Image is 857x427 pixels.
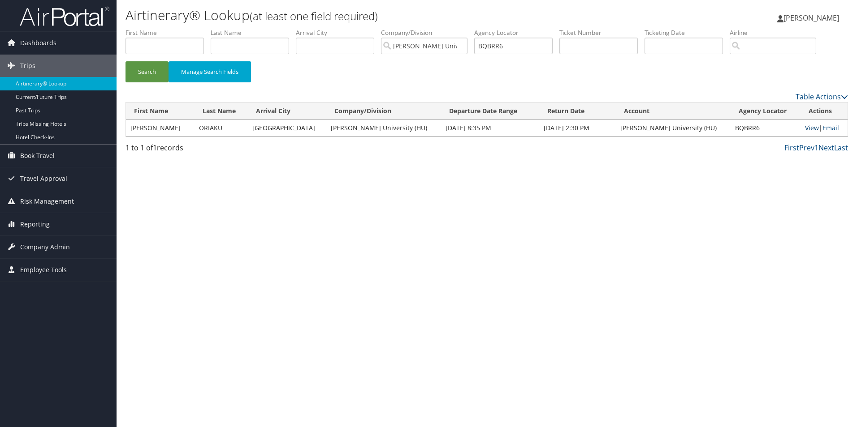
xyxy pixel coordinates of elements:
label: Airline [730,28,823,37]
td: [DATE] 8:35 PM [441,120,539,136]
span: Employee Tools [20,259,67,281]
button: Manage Search Fields [169,61,251,82]
th: Departure Date Range: activate to sort column ascending [441,102,539,120]
label: Arrival City [296,28,381,37]
div: 1 to 1 of records [126,142,296,158]
th: Arrival City: activate to sort column ascending [248,102,326,120]
th: Account: activate to sort column ascending [616,102,731,120]
label: First Name [126,28,211,37]
td: [GEOGRAPHIC_DATA] [248,120,326,136]
a: Last [834,143,848,153]
span: Trips [20,55,35,77]
span: Reporting [20,213,50,235]
td: [PERSON_NAME] University (HU) [326,120,441,136]
span: Company Admin [20,236,70,258]
span: Travel Approval [20,167,67,190]
span: Risk Management [20,190,74,213]
a: View [805,124,819,132]
label: Last Name [211,28,296,37]
a: Table Actions [796,92,848,102]
td: [PERSON_NAME] University (HU) [616,120,731,136]
small: (at least one field required) [250,9,378,23]
label: Company/Division [381,28,474,37]
label: Ticketing Date [645,28,730,37]
th: Agency Locator: activate to sort column ascending [731,102,801,120]
button: Search [126,61,169,82]
a: [PERSON_NAME] [777,4,848,31]
td: [DATE] 2:30 PM [539,120,616,136]
a: Email [822,124,839,132]
span: Dashboards [20,32,56,54]
td: [PERSON_NAME] [126,120,195,136]
span: 1 [153,143,157,153]
img: airportal-logo.png [20,6,109,27]
td: | [801,120,848,136]
th: Company/Division [326,102,441,120]
label: Ticket Number [559,28,645,37]
span: [PERSON_NAME] [783,13,839,23]
td: ORIAKU [195,120,248,136]
th: Actions [801,102,848,120]
th: Return Date: activate to sort column ascending [539,102,616,120]
label: Agency Locator [474,28,559,37]
span: Book Travel [20,145,55,167]
td: BQBRR6 [731,120,801,136]
h1: Airtinerary® Lookup [126,6,607,25]
a: 1 [814,143,818,153]
a: First [784,143,799,153]
a: Next [818,143,834,153]
th: Last Name: activate to sort column ascending [195,102,248,120]
a: Prev [799,143,814,153]
th: First Name: activate to sort column ascending [126,102,195,120]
